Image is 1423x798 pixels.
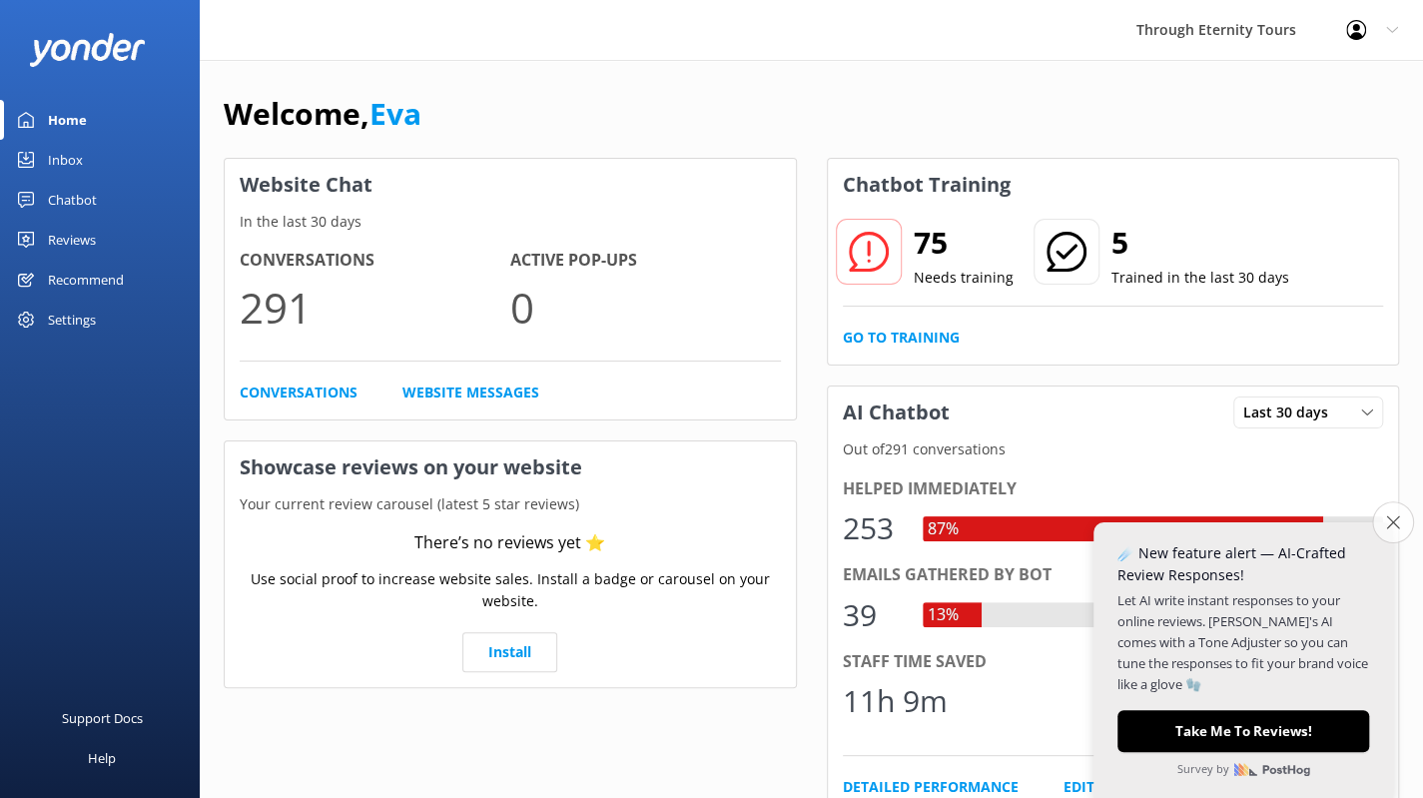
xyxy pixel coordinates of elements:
h1: Welcome, [224,90,421,138]
p: Out of 291 conversations [828,438,1399,460]
a: Go to Training [843,327,960,349]
h3: Chatbot Training [828,159,1026,211]
p: Needs training [914,267,1014,289]
h4: Conversations [240,248,510,274]
p: In the last 30 days [225,211,796,233]
p: 0 [510,274,781,341]
h2: 75 [914,219,1014,267]
div: 13% [923,602,964,628]
a: Eva [369,93,421,134]
h4: Active Pop-ups [510,248,781,274]
a: Website Messages [402,382,539,403]
p: Use social proof to increase website sales. Install a badge or carousel on your website. [240,568,781,613]
a: Edit Responses [1064,776,1178,798]
a: Install [462,632,557,672]
div: Recommend [48,260,124,300]
h3: Showcase reviews on your website [225,441,796,493]
div: 87% [923,516,964,542]
div: There’s no reviews yet ⭐ [414,530,605,556]
div: 11h 9m [843,677,948,725]
div: Help [88,738,116,778]
div: Support Docs [62,698,143,738]
div: Emails gathered by bot [843,562,1384,588]
div: 253 [843,504,903,552]
span: Last 30 days [1243,401,1340,423]
div: Chatbot [48,180,97,220]
div: 39 [843,591,903,639]
div: Staff time saved [843,649,1384,675]
div: Settings [48,300,96,340]
p: 291 [240,274,510,341]
img: yonder-white-logo.png [30,33,145,66]
p: Your current review carousel (latest 5 star reviews) [225,493,796,515]
div: Reviews [48,220,96,260]
div: Inbox [48,140,83,180]
h2: 5 [1111,219,1289,267]
div: Helped immediately [843,476,1384,502]
h3: AI Chatbot [828,387,965,438]
p: Trained in the last 30 days [1111,267,1289,289]
div: Home [48,100,87,140]
a: Conversations [240,382,357,403]
a: Detailed Performance [843,776,1019,798]
h3: Website Chat [225,159,796,211]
